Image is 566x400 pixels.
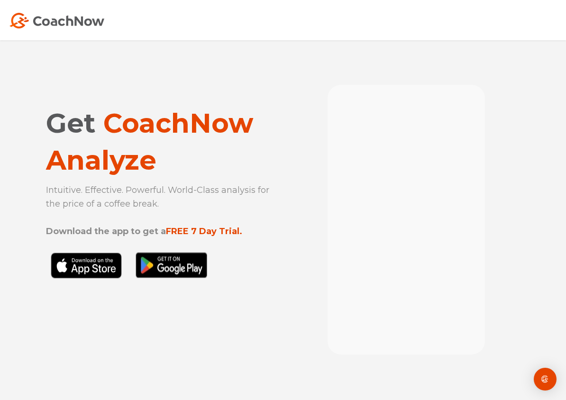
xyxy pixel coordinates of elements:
[46,226,166,236] strong: Download the app to get a
[46,252,212,300] img: Black Download CoachNow on the App Store Button
[9,13,104,28] img: Coach Now
[166,226,242,236] strong: FREE 7 Day Trial.
[46,183,274,238] p: Intuitive. Effective. Powerful. World-Class analysis for the price of a coffee break.
[534,368,557,391] div: Open Intercom Messenger
[46,107,253,176] span: CoachNow Analyze
[46,107,96,139] span: Get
